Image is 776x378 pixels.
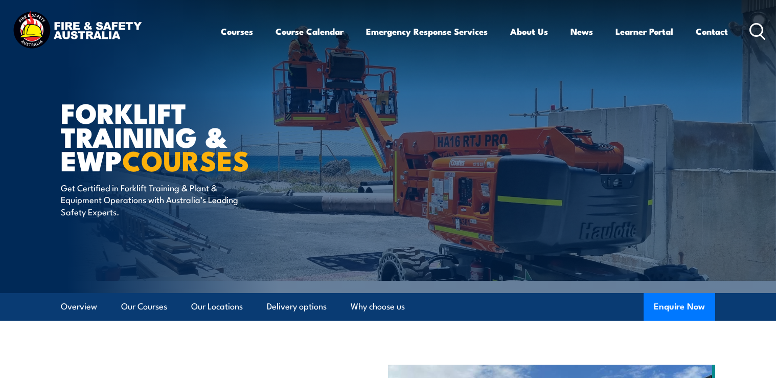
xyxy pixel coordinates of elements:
[570,18,593,45] a: News
[696,18,728,45] a: Contact
[366,18,488,45] a: Emergency Response Services
[221,18,253,45] a: Courses
[276,18,344,45] a: Course Calendar
[267,293,327,320] a: Delivery options
[121,293,167,320] a: Our Courses
[61,182,247,217] p: Get Certified in Forklift Training & Plant & Equipment Operations with Australia’s Leading Safety...
[122,138,249,181] strong: COURSES
[191,293,243,320] a: Our Locations
[510,18,548,45] a: About Us
[61,293,97,320] a: Overview
[615,18,673,45] a: Learner Portal
[351,293,405,320] a: Why choose us
[61,100,313,172] h1: Forklift Training & EWP
[644,293,715,321] button: Enquire Now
